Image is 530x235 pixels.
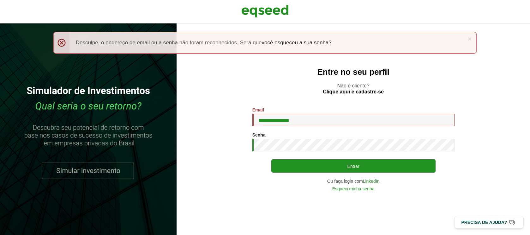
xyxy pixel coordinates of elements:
[189,67,517,77] h2: Entre no seu perfil
[252,179,455,183] div: Ou faça login com
[323,89,384,94] a: Clique aqui e cadastre-se
[332,187,375,191] a: Esqueci minha senha
[252,133,266,137] label: Senha
[252,108,264,112] label: Email
[271,159,436,173] button: Entrar
[468,35,472,42] a: ×
[53,32,477,54] div: Desculpe, o endereço de email ou a senha não foram reconhecidos. Será que
[241,3,289,19] img: EqSeed Logo
[262,40,332,45] a: você esqueceu a sua senha?
[189,83,517,95] p: Não é cliente?
[363,179,380,183] a: LinkedIn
